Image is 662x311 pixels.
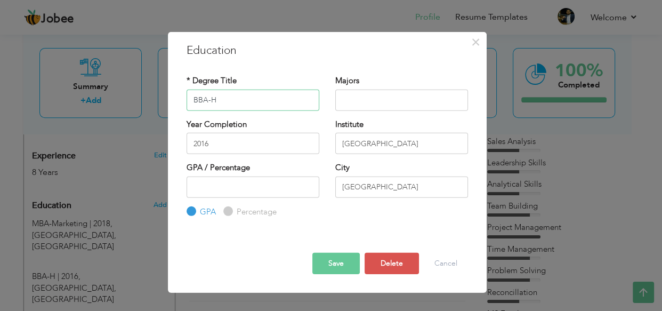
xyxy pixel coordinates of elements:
label: Year Completion [187,118,247,130]
label: GPA [197,206,216,218]
h3: Education [187,42,468,58]
label: * Degree Title [187,75,237,86]
label: GPA / Percentage [187,162,250,173]
label: Percentage [234,206,277,218]
span: × [471,32,480,51]
label: Institute [335,118,364,130]
button: Cancel [424,253,468,274]
button: Close [467,33,484,50]
label: Majors [335,75,359,86]
button: Save [312,253,360,274]
button: Delete [365,253,419,274]
div: Add your educational degree. [32,195,167,306]
label: City [335,162,350,173]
